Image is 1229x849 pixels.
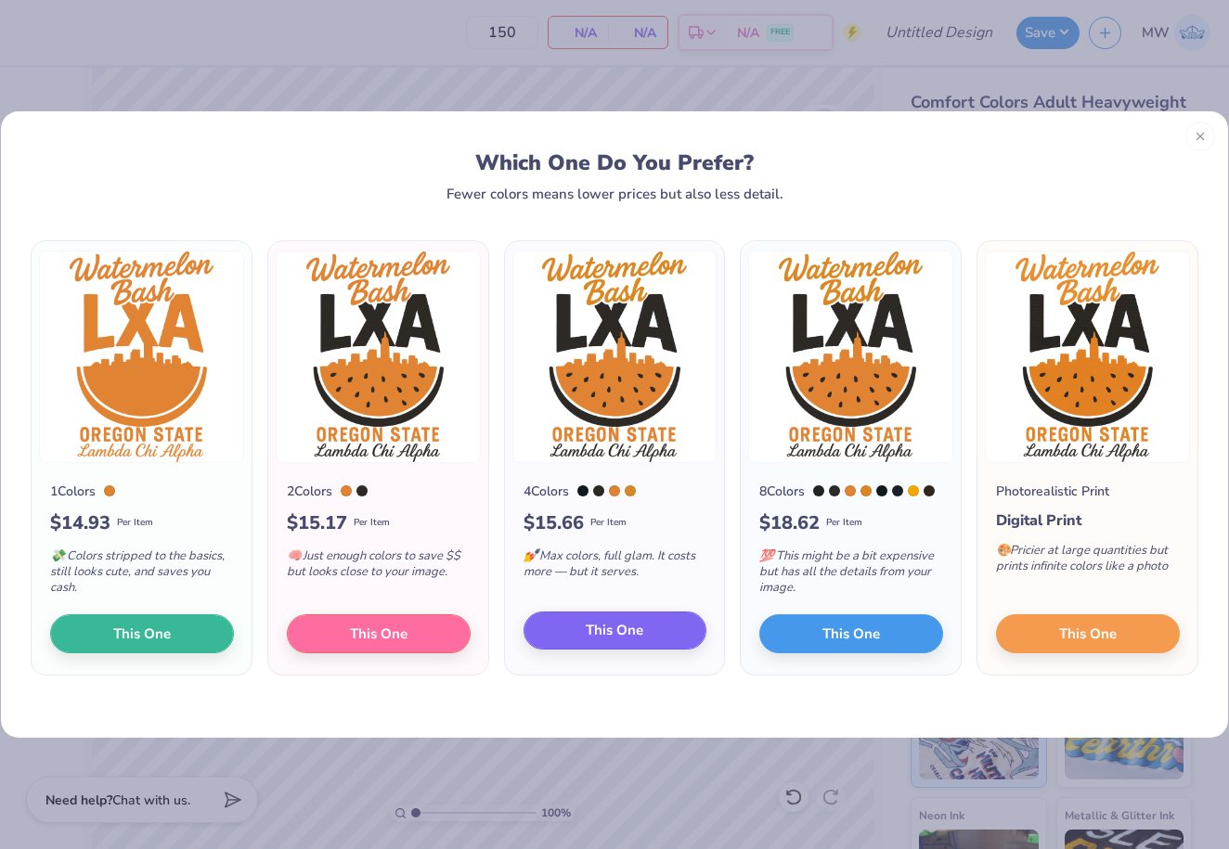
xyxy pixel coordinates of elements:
[354,516,390,530] span: Per Item
[50,509,110,537] span: $ 14.93
[829,485,840,496] div: Black C
[996,542,1011,559] span: 🎨
[759,482,805,501] div: 8 Colors
[748,251,953,463] img: 8 color option
[577,485,589,496] div: Black 6 C
[113,623,171,644] span: This One
[625,485,636,496] div: 7569 C
[524,547,538,564] span: 💅
[524,509,584,537] span: $ 15.66
[117,516,153,530] span: Per Item
[876,485,887,496] div: Black 6 C
[287,614,471,653] button: This One
[593,485,604,496] div: Black C
[996,532,1180,593] div: Pricier at large quantities but prints infinite colors like a photo
[996,509,1180,532] div: Digital Print
[590,516,627,530] span: Per Item
[52,150,1178,175] div: Which One Do You Prefer?
[1059,623,1117,644] span: This One
[892,485,903,496] div: 532 C
[287,509,347,537] span: $ 15.17
[759,537,943,614] div: This might be a bit expensive but has all the details from your image.
[287,537,471,598] div: Just enough colors to save $$ but looks close to your image.
[524,537,707,598] div: Max colors, full glam. It costs more — but it serves.
[759,614,943,653] button: This One
[860,485,872,496] div: 7569 C
[996,482,1109,501] div: Photorealistic Print
[609,485,620,496] div: 7413 C
[104,485,115,496] div: 7413 C
[287,482,332,501] div: 2 Colors
[759,547,774,564] span: 💯
[524,611,707,650] button: This One
[985,251,1190,463] img: Photorealistic preview
[350,623,408,644] span: This One
[586,620,643,641] span: This One
[50,614,234,653] button: This One
[356,485,368,496] div: Black C
[341,485,352,496] div: 7413 C
[826,516,862,530] span: Per Item
[524,482,569,501] div: 4 Colors
[924,485,935,496] div: Black 4 C
[822,623,880,644] span: This One
[276,251,481,463] img: 2 color option
[908,485,919,496] div: 130 C
[813,485,824,496] div: Neutral Black C
[50,537,234,614] div: Colors stripped to the basics, still looks cute, and saves you cash.
[446,187,783,201] div: Fewer colors means lower prices but also less detail.
[996,614,1180,653] button: This One
[50,482,96,501] div: 1 Colors
[759,509,820,537] span: $ 18.62
[39,251,244,463] img: 1 color option
[287,547,302,564] span: 🧠
[512,251,718,463] img: 4 color option
[50,547,65,564] span: 💸
[845,485,856,496] div: 7413 C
